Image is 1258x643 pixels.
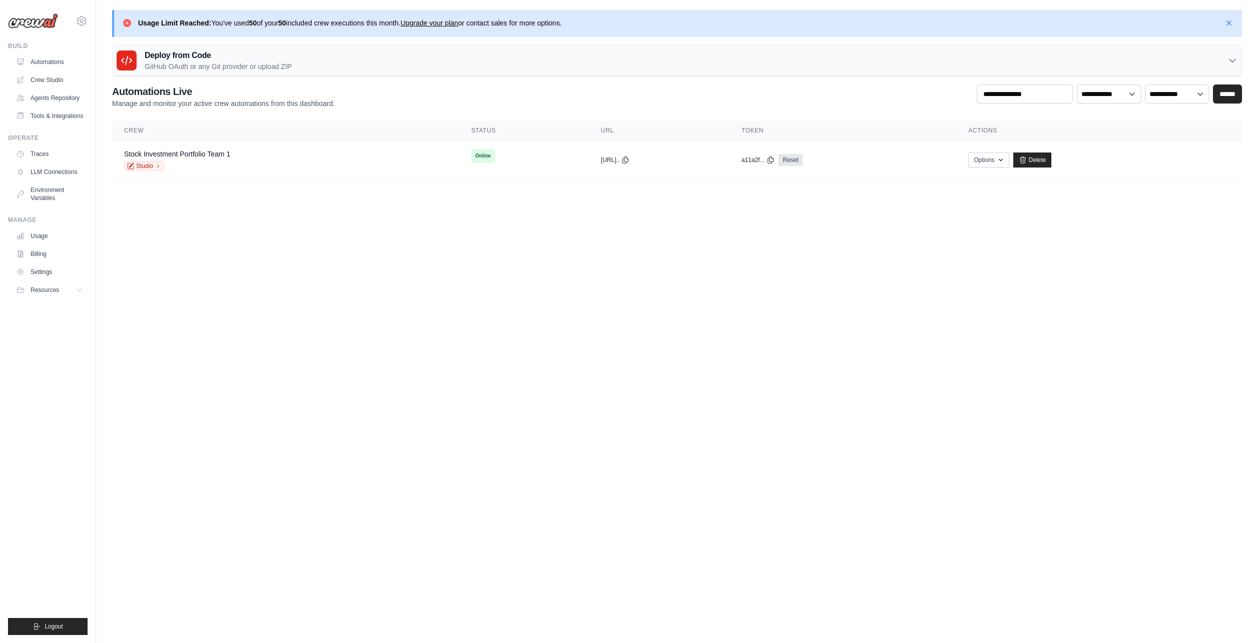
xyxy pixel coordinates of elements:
[31,286,59,294] span: Resources
[8,13,58,28] img: Logo
[742,156,775,164] button: a11a2f...
[138,19,211,27] strong: Usage Limit Reached:
[12,246,88,262] a: Billing
[12,264,88,280] a: Settings
[589,120,730,141] th: URL
[12,282,88,298] button: Resources
[12,146,88,162] a: Traces
[12,108,88,124] a: Tools & Integrations
[12,72,88,88] a: Crew Studio
[471,149,495,163] span: Online
[112,120,459,141] th: Crew
[956,120,1242,141] th: Actions
[8,618,88,635] button: Logout
[45,622,63,630] span: Logout
[145,49,292,61] h3: Deploy from Code
[8,42,88,50] div: Build
[124,161,164,171] a: Studio
[1013,152,1052,167] a: Delete
[779,154,802,166] a: Reset
[112,98,335,108] p: Manage and monitor your active crew automations from this dashboard.
[124,150,230,158] a: Stock Investment Portfolio Team 1
[400,19,458,27] a: Upgrade your plan
[138,18,562,28] p: You've used of your included crew executions this month. or contact sales for more options.
[459,120,589,141] th: Status
[8,134,88,142] div: Operate
[112,84,335,98] h2: Automations Live
[145,61,292,71] p: GitHub OAuth or any Git provider or upload ZIP
[730,120,956,141] th: Token
[8,216,88,224] div: Manage
[12,228,88,244] a: Usage
[249,19,257,27] strong: 50
[12,182,88,206] a: Environment Variables
[12,54,88,70] a: Automations
[12,90,88,106] a: Agents Repository
[968,152,1009,167] button: Options
[12,164,88,180] a: LLM Connections
[278,19,286,27] strong: 50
